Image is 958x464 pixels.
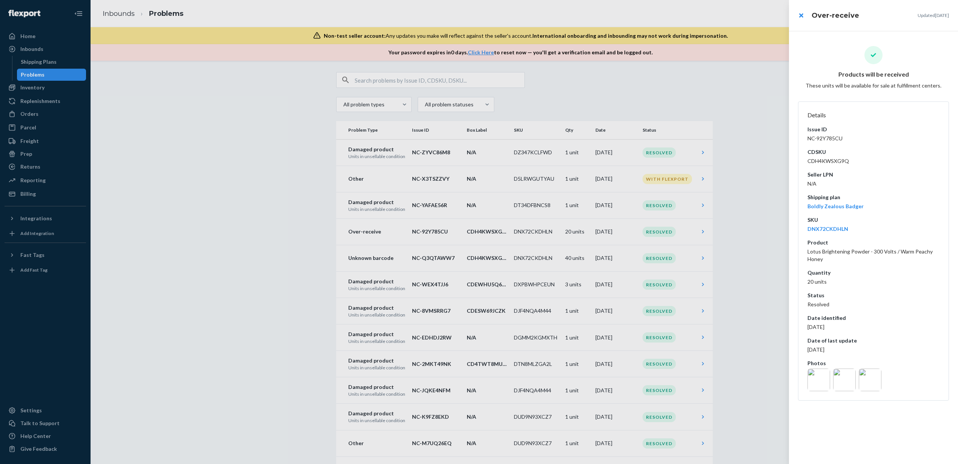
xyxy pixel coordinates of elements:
[807,148,940,156] dt: CDSKU
[807,346,940,353] dd: [DATE]
[807,203,864,209] a: Boldly Zealous Badger
[807,301,940,308] dd: Resolved
[807,180,940,187] dd: N/A
[807,369,830,391] img: 86194784-f362-409b-9f48-cbeb7788da57.jpg
[807,135,940,142] dd: NC-92Y785CU
[807,337,940,344] dt: Date of last update
[18,5,33,12] span: Chat
[807,194,940,201] dt: Shipping plan
[807,171,940,178] dt: Seller LPN
[807,269,940,277] dt: Quantity
[807,292,940,299] dt: Status
[807,278,940,286] dd: 20 units
[793,8,809,23] button: close
[806,82,941,89] p: These units will be available for sale at fulfillment centers.
[807,111,826,118] span: Details
[807,216,940,224] dt: SKU
[807,126,940,133] dt: Issue ID
[807,239,940,246] dt: Product
[833,369,856,391] img: 54a6cb52-4fd3-4ca8-a1aa-84d62dc92b46.jpg
[807,323,940,331] dd: [DATE]
[807,360,940,367] dt: Photos
[807,226,848,232] a: DNX72CKDHLN
[918,12,949,18] p: Updated [DATE]
[812,11,859,20] h3: Over-receive
[807,248,940,263] dd: Lotus Brightening Powder - 300 Volts / Warm Peachy Honey
[807,314,940,322] dt: Date identified
[838,70,909,79] p: Products will be received
[859,369,881,391] img: cf549225-a027-43c7-bffb-ad643df1391c.jpg
[807,157,940,165] dd: CDH4KWSXG9Q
